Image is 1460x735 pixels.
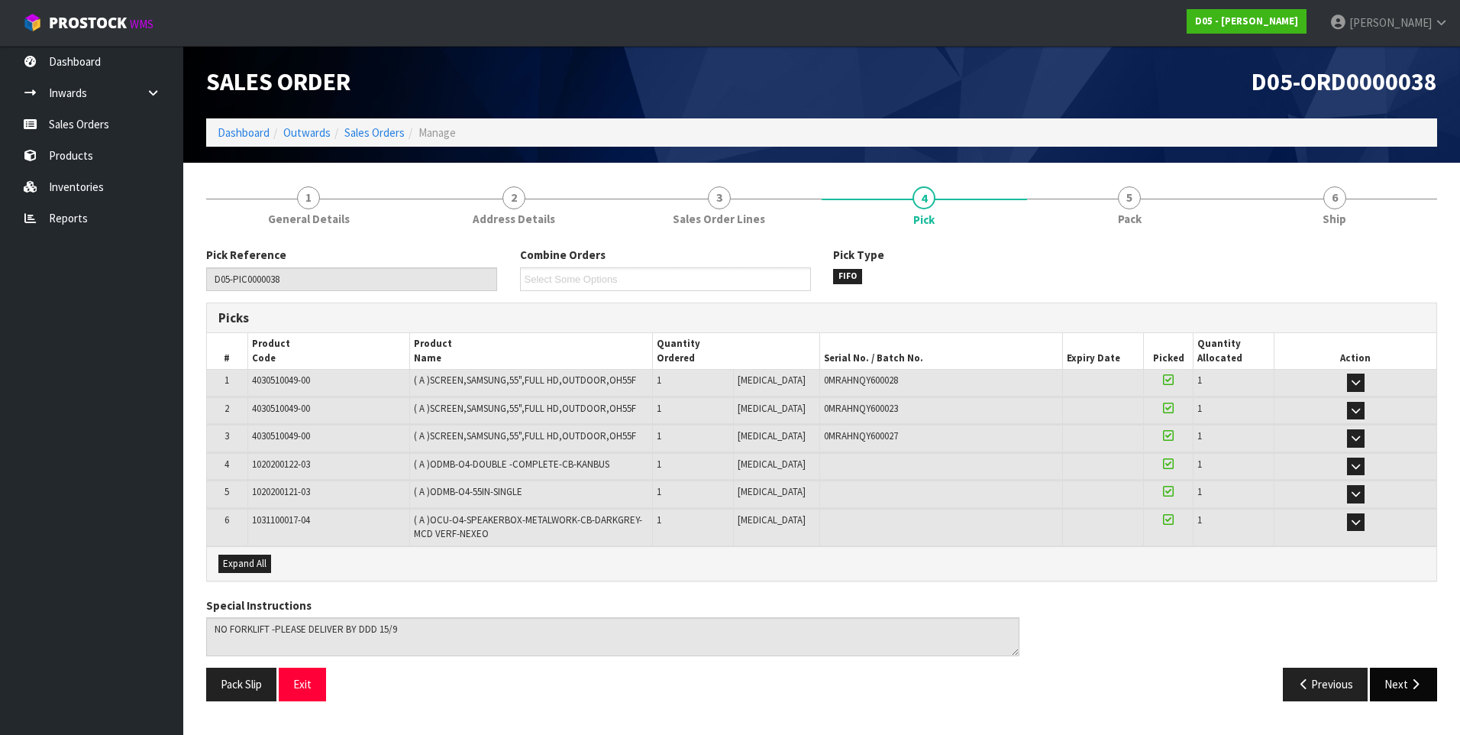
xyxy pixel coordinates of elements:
[1370,668,1437,701] button: Next
[218,555,271,573] button: Expand All
[414,513,642,540] span: ( A )OCU-O4-SPEAKERBOX-METALWORK-CB-DARKGREY-MCD VERF-NEXEO
[252,513,310,526] span: 1031100017-04
[657,513,661,526] span: 1
[1153,351,1184,364] span: Picked
[819,333,1062,369] th: Serial No. / Batch No.
[657,429,661,442] span: 1
[653,333,820,369] th: Quantity Ordered
[657,458,661,471] span: 1
[252,374,310,387] span: 4030510049-00
[252,402,310,415] span: 4030510049-00
[206,597,312,614] label: Special Instructions
[824,374,898,387] span: 0MRAHNQY600028
[206,66,350,97] span: Sales Order
[297,186,320,209] span: 1
[502,186,525,209] span: 2
[833,247,884,263] label: Pick Type
[1118,211,1142,227] span: Pack
[283,125,331,140] a: Outwards
[223,557,266,570] span: Expand All
[414,458,609,471] span: ( A )ODMB-O4-DOUBLE -COMPLETE-CB-KANBUS
[657,374,661,387] span: 1
[409,333,652,369] th: Product Name
[473,211,555,227] span: Address Details
[414,374,636,387] span: ( A )SCREEN,SAMSUNG,55",FULL HD,OUTDOOR,OH55F
[206,668,276,701] button: Pack Slip
[414,429,636,442] span: ( A )SCREEN,SAMSUNG,55",FULL HD,OUTDOOR,OH55F
[1197,458,1202,471] span: 1
[824,402,898,415] span: 0MRAHNQY600023
[1323,186,1346,209] span: 6
[738,513,806,526] span: [MEDICAL_DATA]
[206,247,286,263] label: Pick Reference
[252,429,310,442] span: 4030510049-00
[252,485,310,498] span: 1020200121-03
[833,269,862,284] span: FIFO
[1197,429,1202,442] span: 1
[268,211,350,227] span: General Details
[520,247,606,263] label: Combine Orders
[738,458,806,471] span: [MEDICAL_DATA]
[224,513,229,526] span: 6
[912,186,935,209] span: 4
[738,402,806,415] span: [MEDICAL_DATA]
[414,485,522,498] span: ( A )ODMB-O4-55IN-SINGLE
[657,402,661,415] span: 1
[224,485,229,498] span: 5
[247,333,409,369] th: Product Code
[1197,513,1202,526] span: 1
[224,458,229,471] span: 4
[1197,402,1202,415] span: 1
[344,125,405,140] a: Sales Orders
[1195,15,1298,28] strong: D05 - [PERSON_NAME]
[414,402,636,415] span: ( A )SCREEN,SAMSUNG,55",FULL HD,OUTDOOR,OH55F
[824,429,898,442] span: 0MRAHNQY600027
[913,212,935,228] span: Pick
[279,668,326,701] button: Exit
[1197,485,1202,498] span: 1
[23,13,42,32] img: cube-alt.png
[49,13,127,33] span: ProStock
[1252,66,1437,97] span: D05-ORD0000038
[418,125,456,140] span: Manage
[1063,333,1144,369] th: Expiry Date
[206,235,1437,712] span: Pick
[738,485,806,498] span: [MEDICAL_DATA]
[673,211,765,227] span: Sales Order Lines
[207,333,247,369] th: #
[738,374,806,387] span: [MEDICAL_DATA]
[708,186,731,209] span: 3
[224,402,229,415] span: 2
[738,429,806,442] span: [MEDICAL_DATA]
[130,17,153,31] small: WMS
[224,429,229,442] span: 3
[657,485,661,498] span: 1
[224,374,229,387] span: 1
[1323,211,1346,227] span: Ship
[1274,333,1436,369] th: Action
[1349,15,1432,30] span: [PERSON_NAME]
[218,311,810,325] h3: Picks
[1197,374,1202,387] span: 1
[252,458,310,471] span: 1020200122-03
[218,125,270,140] a: Dashboard
[1118,186,1141,209] span: 5
[1194,333,1274,369] th: Quantity Allocated
[1283,668,1368,701] button: Previous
